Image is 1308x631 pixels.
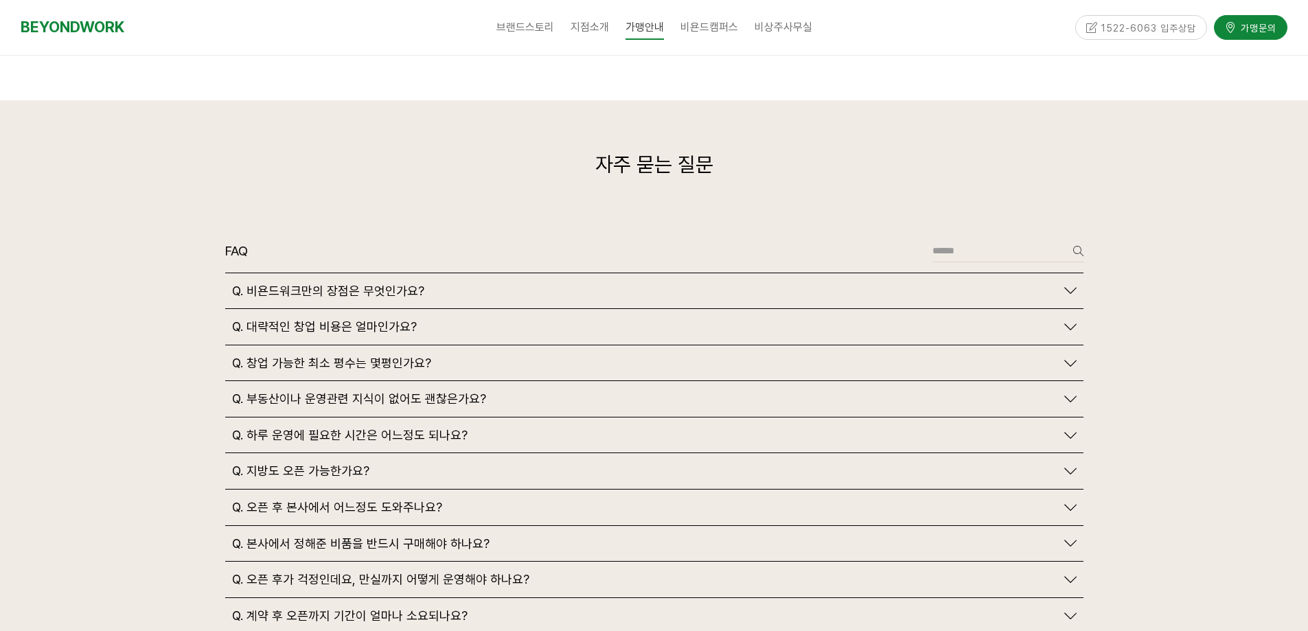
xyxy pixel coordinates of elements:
span: 지점소개 [571,21,609,34]
span: Q. 하루 운영에 필요한 시간은 어느정도 되나요? [232,428,468,443]
span: 가맹문의 [1237,21,1276,35]
a: 비욘드캠퍼스 [672,10,746,45]
span: 가맹안내 [626,16,664,40]
a: 브랜드스토리 [488,10,562,45]
span: Q. 창업 가능한 최소 평수는 몇평인가요? [232,356,431,371]
span: Q. 계약 후 오픈까지 기간이 얼마나 소요되나요? [232,608,468,623]
a: 가맹안내 [617,10,672,45]
a: BEYONDWORK [21,14,124,40]
span: Q. 대략적인 창업 비용은 얼마인가요? [232,319,417,334]
span: Q. 비욘드워크만의 장점은 무엇인가요? [232,284,424,299]
span: Q. 부동산이나 운영관련 지식이 없어도 괜찮은가요? [232,391,486,406]
span: 비상주사무실 [755,21,812,34]
a: 지점소개 [562,10,617,45]
span: 자주 묻는 질문 [595,152,713,176]
span: Q. 오픈 후가 걱정인데요, 만실까지 어떻게 운영해야 하나요? [232,572,529,587]
header: FAQ [225,240,248,263]
a: 비상주사무실 [746,10,821,45]
span: 비욘드캠퍼스 [680,21,738,34]
span: 브랜드스토리 [496,21,554,34]
a: 가맹문의 [1214,15,1287,39]
span: Q. 지방도 오픈 가능한가요? [232,463,369,479]
span: Q. 본사에서 정해준 비품을 반드시 구매해야 하나요? [232,536,490,551]
span: Q. 오픈 후 본사에서 어느정도 도와주나요? [232,500,442,515]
